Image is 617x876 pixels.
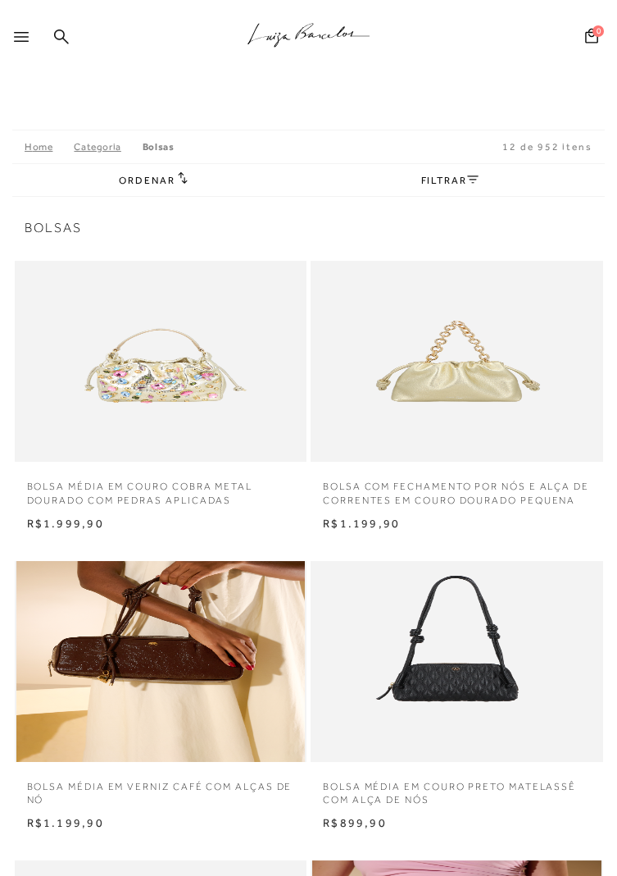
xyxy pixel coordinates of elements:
[502,141,592,153] span: 12 de 952 itens
[25,221,592,235] span: Bolsas
[27,816,104,829] span: R$1.199,90
[16,261,306,462] a: BOLSA MÉDIA EM COURO COBRA METAL DOURADO COM PEDRAS APLICADAS BOLSA MÉDIA EM COURO COBRA METAL DO...
[312,261,601,462] img: BOLSA COM FECHAMENTO POR NÓS E ALÇA DE CORRENTES EM COURO DOURADO PEQUENA
[311,770,603,808] a: BOLSA MÉDIA EM COURO PRETO MATELASSÊ COM ALÇA DE NÓS
[312,561,601,762] img: BOLSA MÉDIA EM COURO PRETO MATELASSÊ COM ALÇA DE NÓS
[143,141,175,153] a: Bolsas
[420,175,478,186] a: FILTRAR
[580,27,603,49] button: 0
[16,561,306,762] img: BOLSA MÉDIA EM VERNIZ CAFÉ COM ALÇAS DE NÓ
[15,770,307,808] a: BOLSA MÉDIA EM VERNIZ CAFÉ COM ALÇAS DE NÓ
[74,141,142,153] a: Categoria
[25,141,74,153] a: Home
[27,517,104,530] span: R$1.999,90
[592,25,604,37] span: 0
[312,561,601,762] a: BOLSA MÉDIA EM COURO PRETO MATELASSÊ COM ALÇA DE NÓS BOLSA MÉDIA EM COURO PRETO MATELASSÊ COM ALÇ...
[16,261,306,462] img: BOLSA MÉDIA EM COURO COBRA METAL DOURADO COM PEDRAS APLICADAS
[311,470,603,508] a: BOLSA COM FECHAMENTO POR NÓS E ALÇA DE CORRENTES EM COURO DOURADO PEQUENA
[312,261,601,462] a: BOLSA COM FECHAMENTO POR NÓS E ALÇA DE CORRENTES EM COURO DOURADO PEQUENA BOLSA COM FECHAMENTO PO...
[323,816,387,829] span: R$899,90
[16,561,306,762] a: BOLSA MÉDIA EM VERNIZ CAFÉ COM ALÇAS DE NÓ BOLSA MÉDIA EM VERNIZ CAFÉ COM ALÇAS DE NÓ
[119,175,175,186] span: Ordenar
[323,517,400,530] span: R$1.199,90
[15,470,307,508] a: BOLSA MÉDIA EM COURO COBRA METAL DOURADO COM PEDRAS APLICADAS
